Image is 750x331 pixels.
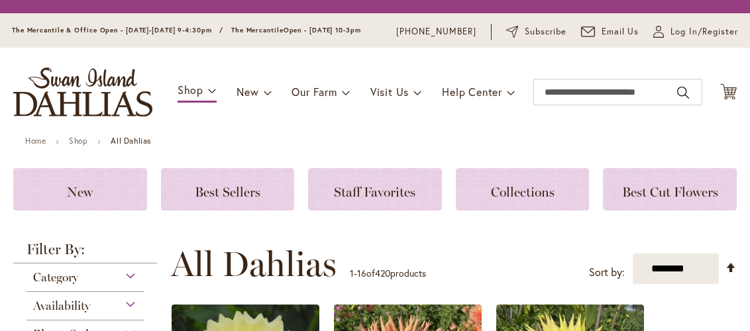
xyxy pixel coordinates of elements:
[13,242,157,263] strong: Filter By:
[161,168,295,211] a: Best Sellers
[171,244,337,284] span: All Dahlias
[334,184,415,200] span: Staff Favorites
[622,184,718,200] span: Best Cut Flowers
[25,136,46,146] a: Home
[581,25,639,38] a: Email Us
[357,267,366,279] span: 16
[670,25,738,38] span: Log In/Register
[69,136,87,146] a: Shop
[178,83,203,97] span: Shop
[456,168,590,211] a: Collections
[350,267,354,279] span: 1
[195,184,260,200] span: Best Sellers
[33,299,90,313] span: Availability
[653,25,738,38] a: Log In/Register
[442,85,502,99] span: Help Center
[370,85,409,99] span: Visit Us
[111,136,151,146] strong: All Dahlias
[506,25,566,38] a: Subscribe
[13,68,152,117] a: store logo
[603,168,737,211] a: Best Cut Flowers
[67,184,93,200] span: New
[525,25,566,38] span: Subscribe
[33,270,78,285] span: Category
[12,26,284,34] span: The Mercantile & Office Open - [DATE]-[DATE] 9-4:30pm / The Mercantile
[396,25,476,38] a: [PHONE_NUMBER]
[13,168,147,211] a: New
[350,263,426,284] p: - of products
[677,82,689,103] button: Search
[589,260,625,285] label: Sort by:
[375,267,390,279] span: 420
[491,184,555,200] span: Collections
[237,85,258,99] span: New
[602,25,639,38] span: Email Us
[308,168,442,211] a: Staff Favorites
[284,26,361,34] span: Open - [DATE] 10-3pm
[292,85,337,99] span: Our Farm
